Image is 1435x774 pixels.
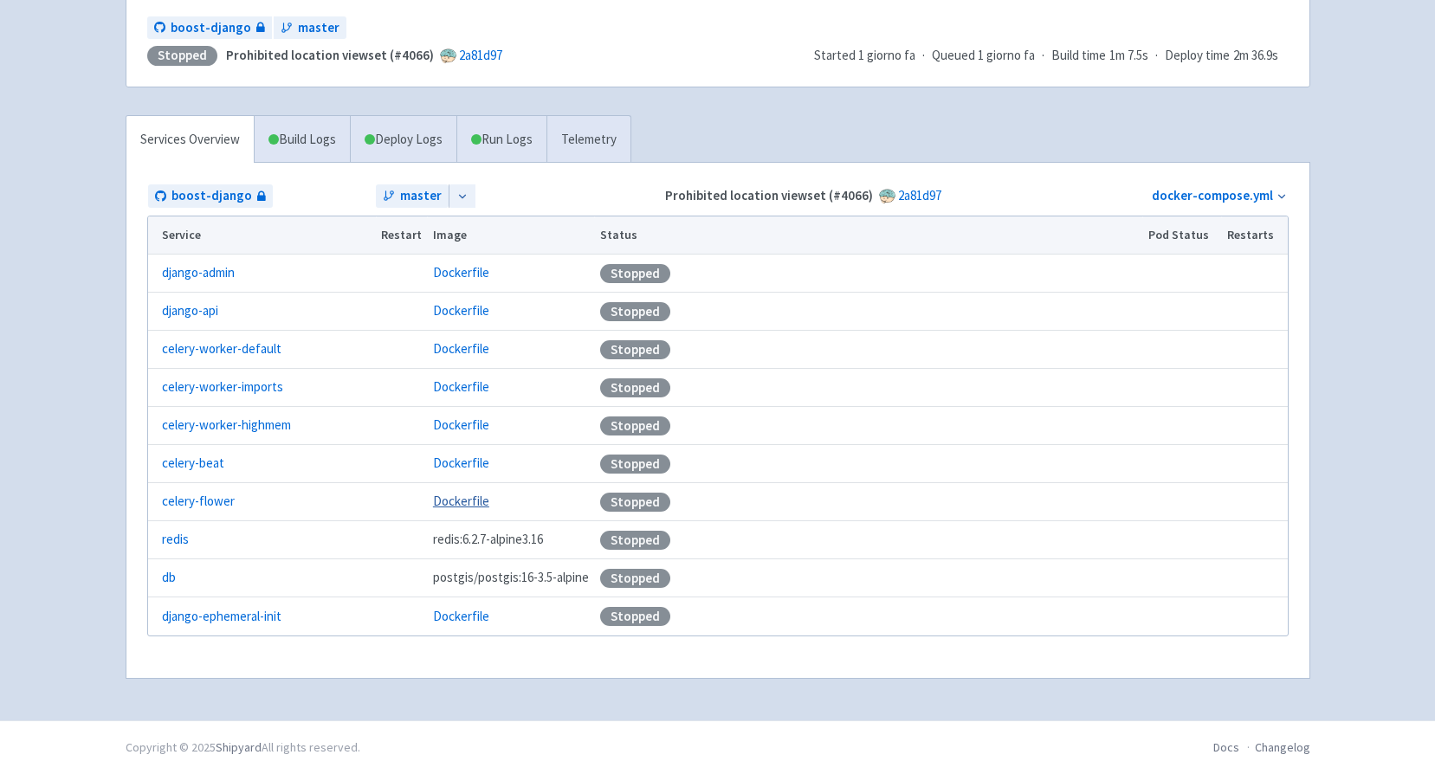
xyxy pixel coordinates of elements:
[433,416,489,433] a: Dockerfile
[433,493,489,509] a: Dockerfile
[1051,46,1106,66] span: Build time
[665,187,873,203] strong: Prohibited location viewset (#4066)
[858,47,915,63] time: 1 giorno fa
[162,263,235,283] a: django-admin
[814,47,915,63] span: Started
[433,340,489,357] a: Dockerfile
[546,116,630,164] a: Telemetry
[148,184,273,208] a: boost-django
[376,216,428,255] th: Restart
[600,569,670,588] div: Stopped
[1142,216,1221,255] th: Pod Status
[978,47,1035,63] time: 1 giorno fa
[216,739,262,755] a: Shipyard
[162,568,176,588] a: db
[350,116,456,164] a: Deploy Logs
[171,18,251,38] span: boost-django
[147,16,272,40] a: boost-django
[433,302,489,319] a: Dockerfile
[162,454,224,474] a: celery-beat
[594,216,1142,255] th: Status
[433,568,589,588] span: postgis/postgis:16-3.5-alpine
[226,47,434,63] strong: Prohibited location viewset (#4066)
[126,116,254,164] a: Services Overview
[171,186,252,206] span: boost-django
[898,187,941,203] a: 2a81d97
[433,264,489,281] a: Dockerfile
[162,607,281,627] a: django-ephemeral-init
[600,302,670,321] div: Stopped
[274,16,346,40] a: master
[162,301,218,321] a: django-api
[600,455,670,474] div: Stopped
[126,739,360,757] div: Copyright © 2025 All rights reserved.
[932,47,1035,63] span: Queued
[162,377,283,397] a: celery-worker-imports
[162,416,291,435] a: celery-worker-highmem
[148,216,376,255] th: Service
[1233,46,1278,66] span: 2m 36.9s
[600,493,670,512] div: Stopped
[376,184,449,208] a: master
[433,378,489,395] a: Dockerfile
[427,216,594,255] th: Image
[162,530,189,550] a: redis
[456,116,546,164] a: Run Logs
[600,416,670,435] div: Stopped
[600,607,670,626] div: Stopped
[298,18,339,38] span: master
[600,378,670,397] div: Stopped
[600,340,670,359] div: Stopped
[1152,187,1273,203] a: docker-compose.yml
[1109,46,1148,66] span: 1m 7.5s
[600,531,670,550] div: Stopped
[1221,216,1287,255] th: Restarts
[162,339,281,359] a: celery-worker-default
[255,116,350,164] a: Build Logs
[433,455,489,471] a: Dockerfile
[1165,46,1230,66] span: Deploy time
[433,530,543,550] span: redis:6.2.7-alpine3.16
[600,264,670,283] div: Stopped
[433,608,489,624] a: Dockerfile
[400,186,442,206] span: master
[459,47,502,63] a: 2a81d97
[1213,739,1239,755] a: Docs
[147,46,217,66] div: Stopped
[814,46,1289,66] div: · · ·
[1255,739,1310,755] a: Changelog
[162,492,235,512] a: celery-flower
